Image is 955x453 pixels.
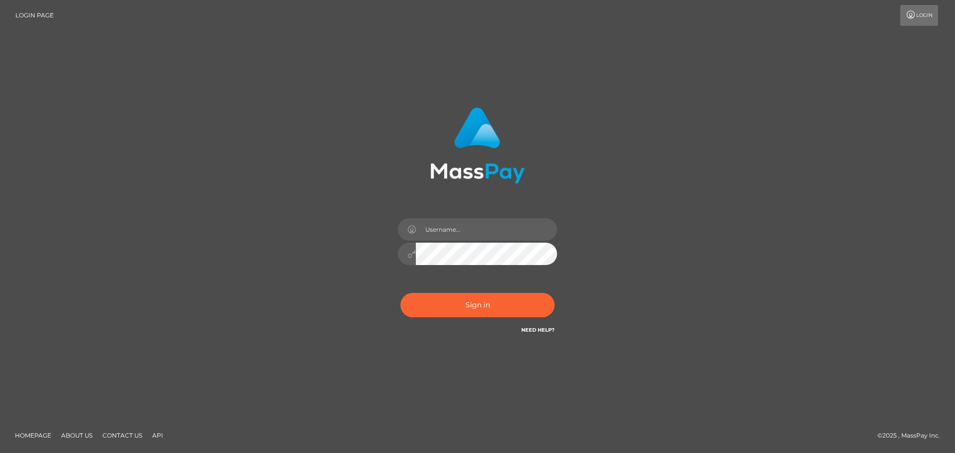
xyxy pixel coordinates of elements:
a: Contact Us [98,428,146,443]
img: MassPay Login [430,107,525,183]
a: Homepage [11,428,55,443]
input: Username... [416,218,557,241]
div: © 2025 , MassPay Inc. [877,430,948,441]
a: Login Page [15,5,54,26]
a: Login [900,5,938,26]
a: About Us [57,428,96,443]
a: API [148,428,167,443]
a: Need Help? [521,327,555,333]
button: Sign in [400,293,555,317]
